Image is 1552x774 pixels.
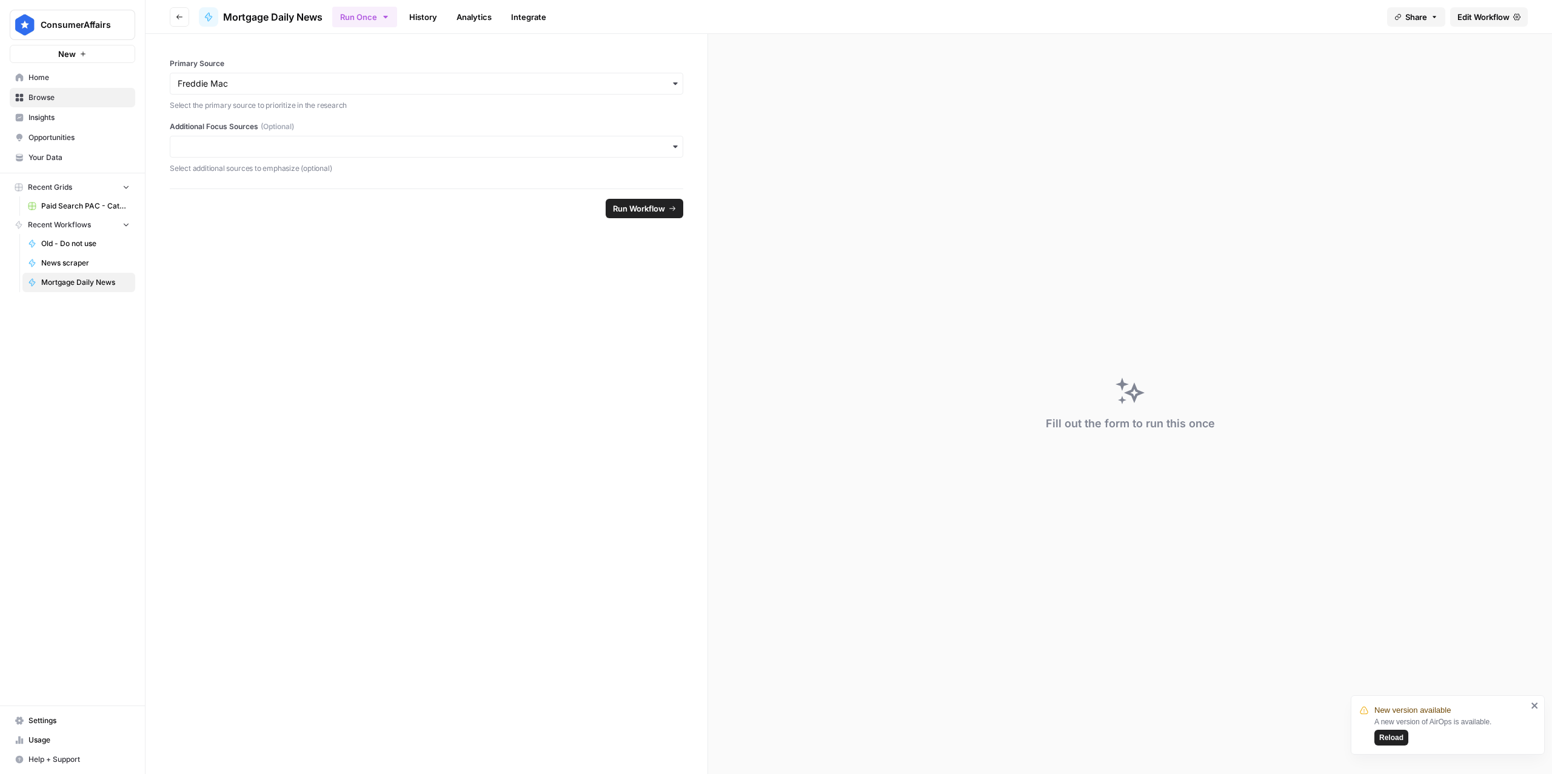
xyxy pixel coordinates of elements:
[10,730,135,750] a: Usage
[1457,11,1510,23] span: Edit Workflow
[223,10,323,24] span: Mortgage Daily News
[1531,701,1539,710] button: close
[58,48,76,60] span: New
[170,162,683,175] p: Select additional sources to emphasize (optional)
[41,201,130,212] span: Paid Search PAC - Categories
[1374,730,1408,746] button: Reload
[10,216,135,234] button: Recent Workflows
[178,78,675,90] input: Freddie Mac
[261,121,294,132] span: (Optional)
[10,10,135,40] button: Workspace: ConsumerAffairs
[449,7,499,27] a: Analytics
[28,92,130,103] span: Browse
[613,202,665,215] span: Run Workflow
[41,258,130,269] span: News scraper
[28,182,72,193] span: Recent Grids
[14,14,36,36] img: ConsumerAffairs Logo
[28,132,130,143] span: Opportunities
[170,99,683,112] p: Select the primary source to prioritize in the research
[10,88,135,107] a: Browse
[41,277,130,288] span: Mortgage Daily News
[28,72,130,83] span: Home
[10,711,135,730] a: Settings
[504,7,554,27] a: Integrate
[1046,415,1215,432] div: Fill out the form to run this once
[10,750,135,769] button: Help + Support
[41,238,130,249] span: Old - Do not use
[22,253,135,273] a: News scraper
[22,273,135,292] a: Mortgage Daily News
[10,128,135,147] a: Opportunities
[606,199,683,218] button: Run Workflow
[28,735,130,746] span: Usage
[1374,704,1451,716] span: New version available
[28,754,130,765] span: Help + Support
[10,108,135,127] a: Insights
[170,121,683,132] label: Additional Focus Sources
[332,7,397,27] button: Run Once
[41,19,114,31] span: ConsumerAffairs
[22,196,135,216] a: Paid Search PAC - Categories
[402,7,444,27] a: History
[10,148,135,167] a: Your Data
[22,234,135,253] a: Old - Do not use
[28,715,130,726] span: Settings
[10,68,135,87] a: Home
[1405,11,1427,23] span: Share
[1379,732,1403,743] span: Reload
[10,45,135,63] button: New
[170,58,683,69] label: Primary Source
[28,219,91,230] span: Recent Workflows
[28,112,130,123] span: Insights
[1374,716,1527,746] div: A new version of AirOps is available.
[1387,7,1445,27] button: Share
[10,178,135,196] button: Recent Grids
[199,7,323,27] a: Mortgage Daily News
[1450,7,1528,27] a: Edit Workflow
[28,152,130,163] span: Your Data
